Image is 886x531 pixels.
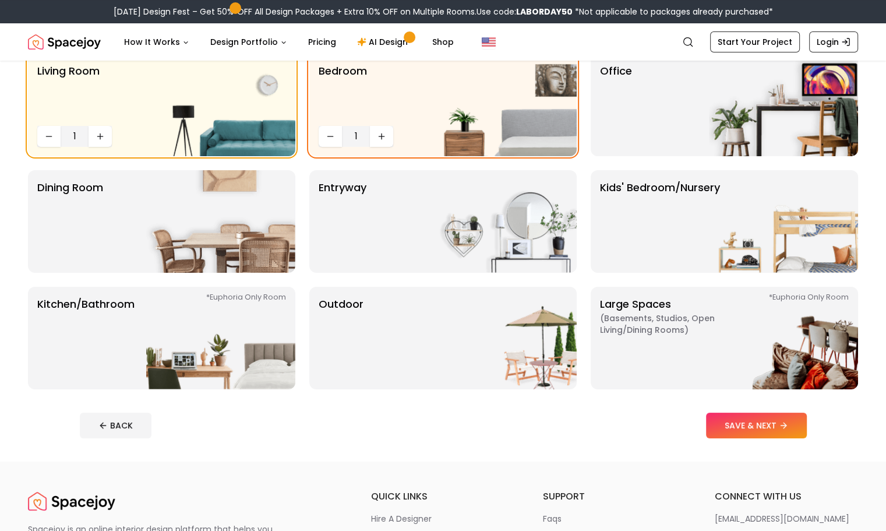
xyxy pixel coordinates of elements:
[319,180,366,263] p: entryway
[543,513,562,525] p: faqs
[28,490,115,513] img: Spacejoy Logo
[299,30,345,54] a: Pricing
[809,31,858,52] a: Login
[423,30,463,54] a: Shop
[709,54,858,156] img: Office
[709,287,858,389] img: Large Spaces *Euphoria Only
[600,296,746,380] p: Large Spaces
[319,126,342,147] button: Decrease quantity
[371,490,515,504] h6: quick links
[319,296,363,380] p: Outdoor
[348,30,421,54] a: AI Design
[28,30,101,54] img: Spacejoy Logo
[65,129,84,143] span: 1
[28,23,858,61] nav: Global
[600,180,720,263] p: Kids' Bedroom/Nursery
[600,63,632,147] p: Office
[89,126,112,147] button: Increase quantity
[543,490,687,504] h6: support
[476,6,573,17] span: Use code:
[428,170,577,273] img: entryway
[371,513,432,525] p: hire a designer
[146,54,295,156] img: Living Room
[714,490,858,504] h6: connect with us
[28,490,115,513] a: Spacejoy
[428,54,577,156] img: Bedroom
[115,30,463,54] nav: Main
[201,30,296,54] button: Design Portfolio
[573,6,773,17] span: *Not applicable to packages already purchased*
[714,513,858,525] a: [EMAIL_ADDRESS][DOMAIN_NAME]
[371,513,515,525] a: hire a designer
[710,31,800,52] a: Start Your Project
[37,180,103,263] p: Dining Room
[428,287,577,389] img: Outdoor
[146,170,295,273] img: Dining Room
[28,30,101,54] a: Spacejoy
[115,30,199,54] button: How It Works
[714,513,849,525] p: [EMAIL_ADDRESS][DOMAIN_NAME]
[347,129,365,143] span: 1
[706,413,807,438] button: SAVE & NEXT
[80,413,151,438] button: BACK
[370,126,393,147] button: Increase quantity
[37,126,61,147] button: Decrease quantity
[37,296,135,380] p: Kitchen/Bathroom
[600,312,746,336] span: ( Basements, Studios, Open living/dining rooms )
[709,170,858,273] img: Kids' Bedroom/Nursery
[543,513,687,525] a: faqs
[482,35,496,49] img: United States
[114,6,773,17] div: [DATE] Design Fest – Get 50% OFF All Design Packages + Extra 10% OFF on Multiple Rooms.
[516,6,573,17] b: LABORDAY50
[37,63,100,121] p: Living Room
[146,287,295,389] img: Kitchen/Bathroom *Euphoria Only
[319,63,367,121] p: Bedroom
